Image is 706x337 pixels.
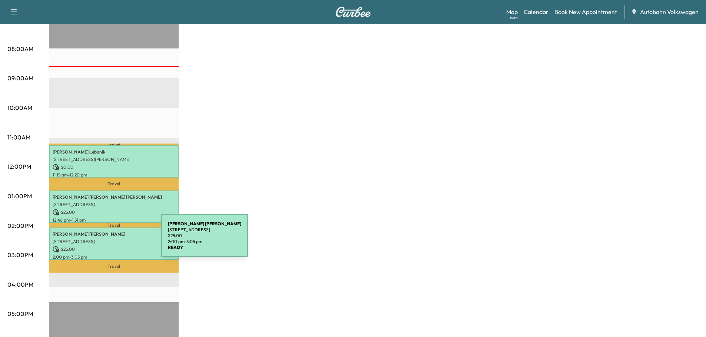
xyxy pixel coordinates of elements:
p: 2:00 pm - 3:05 pm [168,239,241,245]
p: 12:00PM [7,162,31,171]
b: [PERSON_NAME] [PERSON_NAME] [168,221,241,226]
p: 01:00PM [7,192,32,200]
p: Travel [49,144,179,145]
div: Beta [510,15,518,21]
p: [PERSON_NAME] [PERSON_NAME] [53,231,175,237]
p: Travel [49,260,179,273]
p: 03:00PM [7,250,33,259]
p: 11:00AM [7,133,30,142]
p: [STREET_ADDRESS][PERSON_NAME] [53,156,175,162]
p: [STREET_ADDRESS] [53,239,175,245]
p: $ 25.00 [168,233,241,239]
p: $ 25.00 [53,209,175,216]
p: 02:00PM [7,221,33,230]
p: $ 0.00 [53,164,175,171]
p: [PERSON_NAME] Lebanik [53,149,175,155]
p: 09:00AM [7,74,33,82]
img: Curbee Logo [335,7,371,17]
a: MapBeta [506,7,518,16]
p: 2:00 pm - 3:05 pm [53,254,175,260]
p: 04:00PM [7,280,33,289]
b: READY [168,245,183,250]
p: 05:00PM [7,309,33,318]
p: [STREET_ADDRESS] [168,227,241,233]
a: Book New Appointment [554,7,617,16]
p: 08:00AM [7,44,33,53]
a: Calendar [524,7,548,16]
p: 10:00AM [7,103,32,112]
p: [STREET_ADDRESS] [53,202,175,208]
p: Travel [49,178,179,191]
span: Autobahn Volkswagen [640,7,699,16]
p: 12:46 pm - 1:51 pm [53,217,175,223]
p: $ 25.00 [53,246,175,253]
p: 11:15 am - 12:20 pm [53,172,175,178]
p: Travel [49,223,179,227]
p: [PERSON_NAME] [PERSON_NAME] [PERSON_NAME] [53,194,175,200]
